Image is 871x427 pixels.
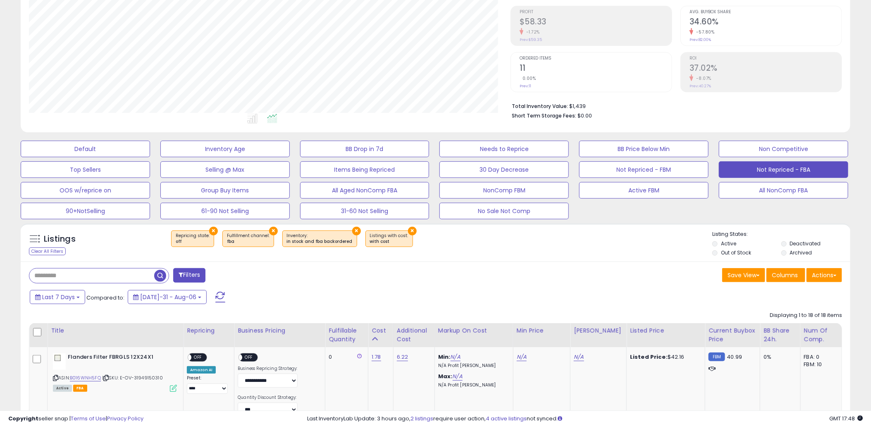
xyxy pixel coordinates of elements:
div: $42.16 [630,353,699,361]
button: Top Sellers [21,161,150,178]
label: Active [721,240,736,247]
small: Prev: 40.27% [690,84,711,89]
a: 1.78 [372,353,381,361]
span: Fulfillment channel : [227,233,270,245]
span: Ordered Items [520,56,672,61]
small: -1.72% [523,29,540,35]
b: Total Inventory Value: [512,103,568,110]
div: Current Buybox Price [709,326,756,344]
span: | SKU: E-OV-31949150310 [102,374,163,381]
strong: Copyright [8,415,38,422]
button: 90+NotSelling [21,203,150,219]
button: Save View [722,268,765,282]
button: Inventory Age [160,141,290,157]
h2: 34.60% [690,17,842,28]
div: Clear All Filters [29,247,66,255]
button: All Aged NonComp FBA [300,182,430,199]
span: Avg. Buybox Share [690,10,842,14]
b: Flanders Filter FBRGLS 12X24X1 [68,353,168,363]
div: Preset: [187,375,228,394]
a: N/A [451,353,461,361]
a: N/A [517,353,527,361]
button: [DATE]-31 - Aug-06 [128,290,207,304]
span: $0.00 [577,112,592,120]
div: with cost [370,239,408,245]
span: Repricing state : [176,233,210,245]
small: FBM [709,353,725,361]
small: Prev: $59.35 [520,37,542,42]
h5: Listings [44,233,76,245]
button: × [408,227,417,235]
b: Min: [438,353,451,361]
p: Listing States: [712,230,850,238]
button: BB Price Below Min [579,141,709,157]
label: Business Repricing Strategy: [238,366,298,372]
button: Last 7 Days [30,290,85,304]
li: $1,439 [512,101,836,110]
a: 2 listings [410,415,433,422]
span: OFF [191,354,205,361]
button: Items Being Repriced [300,161,430,178]
b: Short Term Storage Fees: [512,112,576,119]
span: Last 7 Days [42,293,75,301]
div: Repricing [187,326,231,335]
div: Num of Comp. [804,326,838,344]
span: FBA [73,385,87,392]
button: No Sale Not Comp [439,203,569,219]
div: off [176,239,210,245]
span: [DATE]-31 - Aug-06 [140,293,196,301]
span: 40.99 [727,353,742,361]
a: N/A [574,353,584,361]
button: Columns [766,268,805,282]
div: [PERSON_NAME] [574,326,623,335]
button: 30 Day Decrease [439,161,569,178]
p: N/A Profit [PERSON_NAME] [438,363,507,369]
span: ROI [690,56,842,61]
span: Columns [772,271,798,279]
button: Not Repriced - FBA [719,161,848,178]
label: Out of Stock [721,249,751,256]
div: Business Pricing [238,326,322,335]
a: 6.22 [397,353,408,361]
div: Min Price [517,326,567,335]
small: Prev: 82.00% [690,37,711,42]
button: 61-90 Not Selling [160,203,290,219]
div: FBA: 0 [804,353,835,361]
div: Title [51,326,180,335]
p: N/A Profit [PERSON_NAME] [438,382,507,388]
div: BB Share 24h. [764,326,797,344]
button: × [352,227,361,235]
button: Active FBM [579,182,709,199]
button: BB Drop in 7d [300,141,430,157]
div: seller snap | | [8,415,143,423]
button: Selling @ Max [160,161,290,178]
img: 21fQNbNm5lL._SL40_.jpg [53,353,66,370]
small: 0.00% [520,75,536,82]
div: FBM: 10 [804,361,835,368]
button: NonComp FBM [439,182,569,199]
div: Amazon AI [187,366,216,374]
span: OFF [243,354,256,361]
div: Last InventoryLab Update: 3 hours ago, require user action, not synced. [307,415,863,423]
a: Terms of Use [71,415,106,422]
button: All NonComp FBA [719,182,848,199]
div: 0 [329,353,362,361]
div: 0% [764,353,794,361]
h2: 37.02% [690,63,842,74]
div: Additional Cost [397,326,431,344]
a: Privacy Policy [107,415,143,422]
button: Non Competitive [719,141,848,157]
small: Prev: 11 [520,84,531,89]
small: -8.07% [693,75,711,82]
label: Quantity Discount Strategy: [238,395,298,401]
h2: 11 [520,63,672,74]
span: 2025-08-15 17:48 GMT [829,415,863,422]
div: in stock and fba backordered [287,239,353,245]
a: N/A [453,372,463,381]
span: Profit [520,10,672,14]
button: Default [21,141,150,157]
a: B016WNH5FQ [70,374,101,381]
th: The percentage added to the cost of goods (COGS) that forms the calculator for Min & Max prices. [434,323,513,347]
span: Inventory : [287,233,353,245]
h2: $58.33 [520,17,672,28]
